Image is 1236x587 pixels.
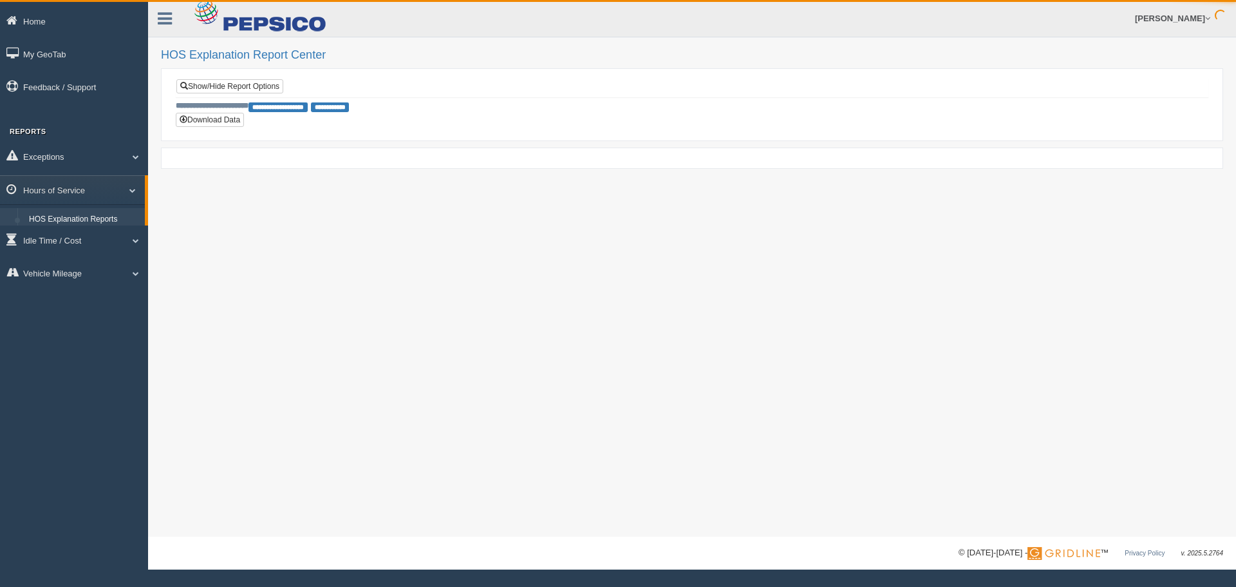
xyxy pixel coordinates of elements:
[959,546,1223,560] div: © [DATE]-[DATE] - ™
[1027,547,1100,560] img: Gridline
[1181,550,1223,557] span: v. 2025.5.2764
[23,208,145,231] a: HOS Explanation Reports
[176,79,283,93] a: Show/Hide Report Options
[1125,550,1165,557] a: Privacy Policy
[161,49,1223,62] h2: HOS Explanation Report Center
[176,113,244,127] button: Download Data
